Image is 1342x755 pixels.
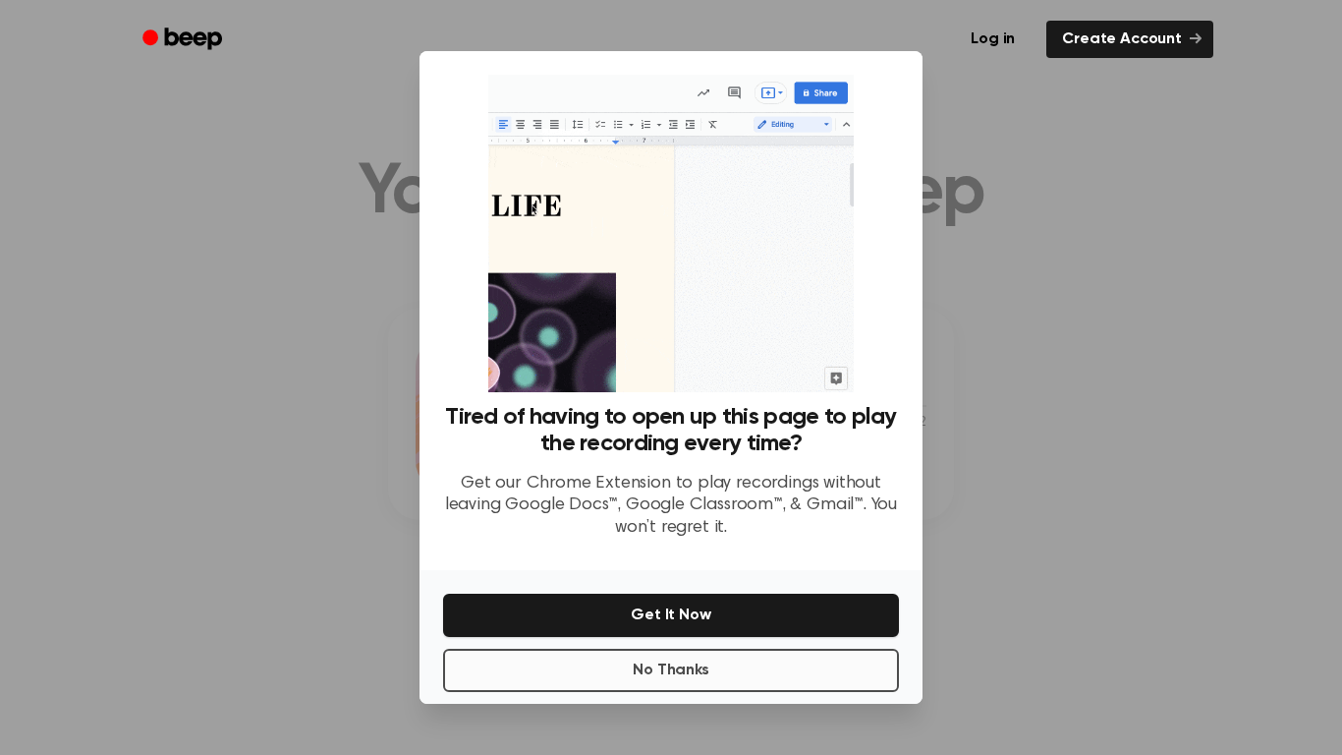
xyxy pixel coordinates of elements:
[443,404,899,457] h3: Tired of having to open up this page to play the recording every time?
[443,649,899,692] button: No Thanks
[488,75,853,392] img: Beep extension in action
[1046,21,1213,58] a: Create Account
[129,21,240,59] a: Beep
[443,594,899,637] button: Get It Now
[951,17,1034,62] a: Log in
[443,473,899,540] p: Get our Chrome Extension to play recordings without leaving Google Docs™, Google Classroom™, & Gm...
